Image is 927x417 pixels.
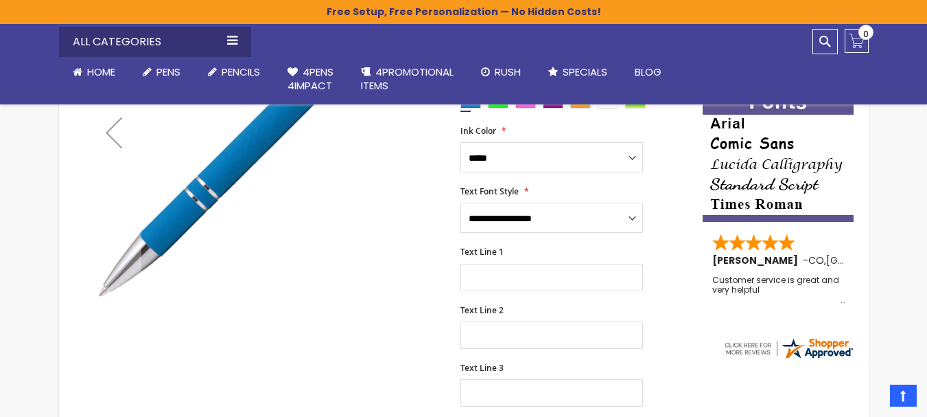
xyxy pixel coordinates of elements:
a: 4Pens4impact [274,57,347,102]
span: Pens [156,65,180,79]
span: [PERSON_NAME] [712,253,803,267]
a: Home [59,57,129,87]
a: 4PROMOTIONALITEMS [347,57,467,102]
a: 0 [845,29,869,53]
img: font-personalization-examples [703,89,854,222]
a: 4pens.com certificate URL [723,352,854,363]
span: Blog [635,65,661,79]
span: Text Line 3 [460,362,504,374]
a: Pencils [194,57,274,87]
span: - , [803,253,927,267]
a: Pens [129,57,194,87]
span: 0 [863,27,869,41]
span: Text Font Style [460,185,519,197]
span: Ink Color [460,125,496,137]
span: Specials [563,65,607,79]
a: Top [890,385,917,407]
span: CO [808,253,824,267]
span: Rush [495,65,521,79]
span: Pencils [222,65,260,79]
a: Blog [621,57,675,87]
span: Text Line 2 [460,304,504,316]
img: 4pens.com widget logo [723,336,854,361]
span: 4PROMOTIONAL ITEMS [361,65,454,93]
span: [GEOGRAPHIC_DATA] [826,253,927,267]
a: Specials [535,57,621,87]
span: Home [87,65,115,79]
div: All Categories [59,27,251,57]
span: 4Pens 4impact [288,65,333,93]
a: Rush [467,57,535,87]
span: Text Line 1 [460,246,504,258]
div: Customer service is great and very helpful [712,275,845,305]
